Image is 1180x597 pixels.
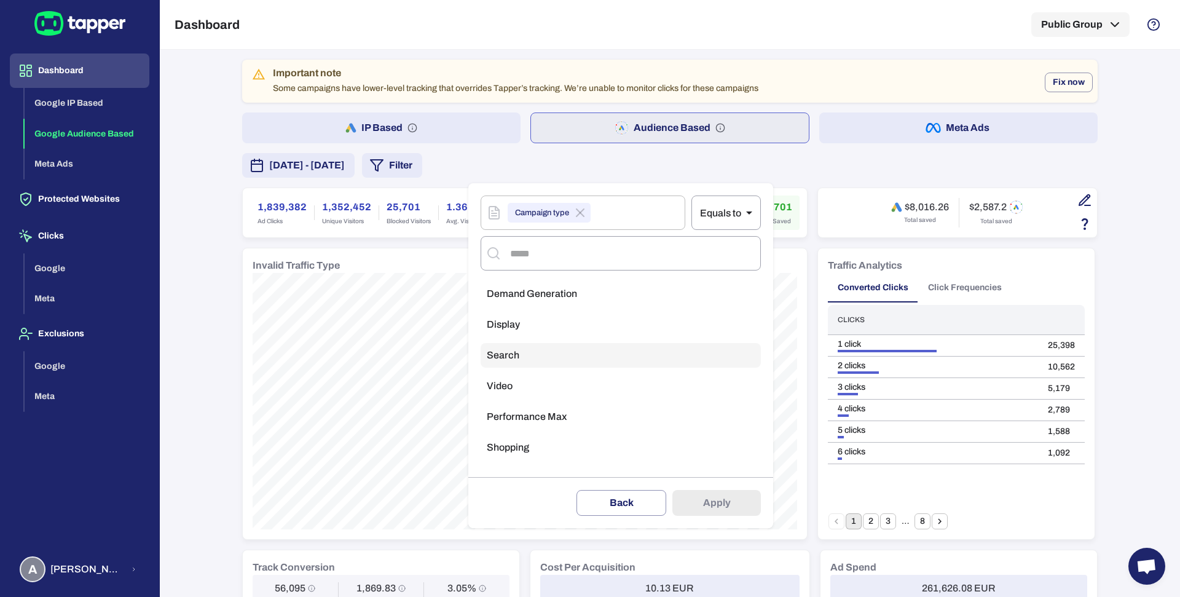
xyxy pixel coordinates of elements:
div: Campaign type [508,203,591,223]
span: Display [487,318,520,331]
span: Video [487,380,513,392]
span: Performance Max [487,411,567,423]
button: Back [576,490,666,516]
span: Campaign type [508,206,576,220]
div: Equals to [691,196,761,230]
span: Search [487,349,519,362]
span: Shopping [487,441,529,454]
span: Demand Generation [487,288,577,300]
div: Open chat [1128,548,1165,585]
